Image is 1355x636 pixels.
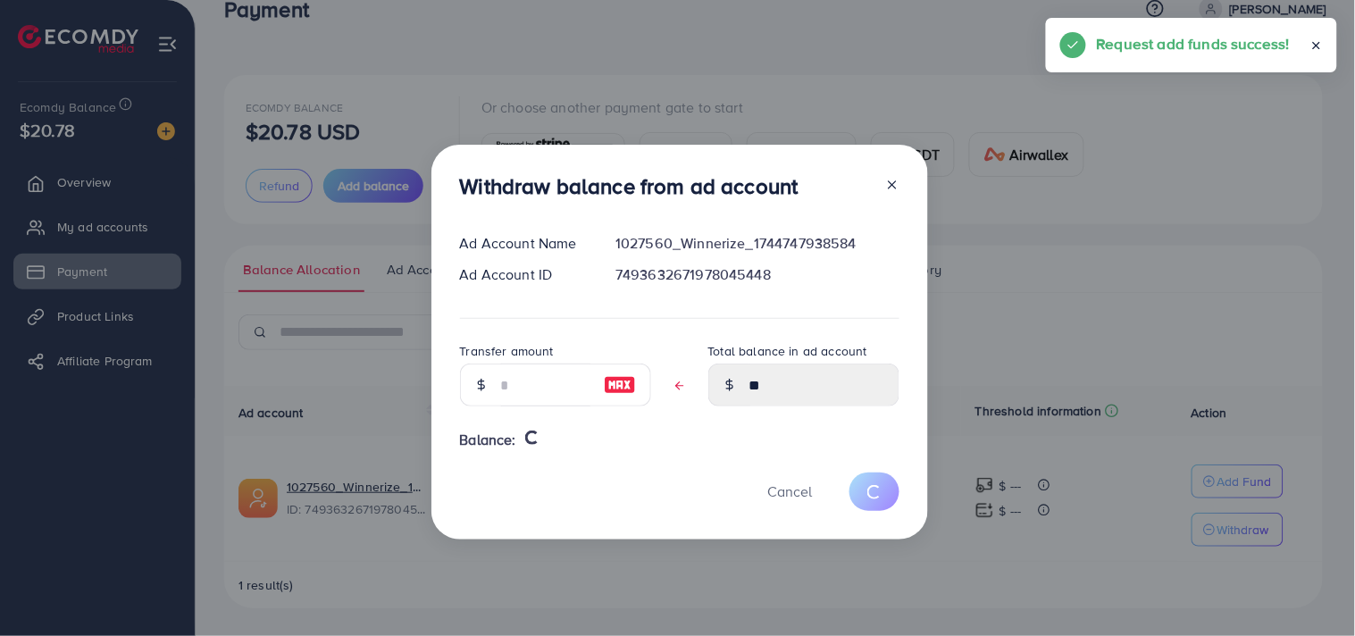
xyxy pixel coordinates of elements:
[601,264,913,285] div: 7493632671978045448
[460,342,554,360] label: Transfer amount
[446,233,602,254] div: Ad Account Name
[604,374,636,396] img: image
[446,264,602,285] div: Ad Account ID
[1097,32,1290,55] h5: Request add funds success!
[708,342,867,360] label: Total balance in ad account
[601,233,913,254] div: 1027560_Winnerize_1744747938584
[746,473,835,511] button: Cancel
[1279,556,1342,623] iframe: Chat
[460,430,516,450] span: Balance:
[460,173,799,199] h3: Withdraw balance from ad account
[768,481,813,501] span: Cancel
